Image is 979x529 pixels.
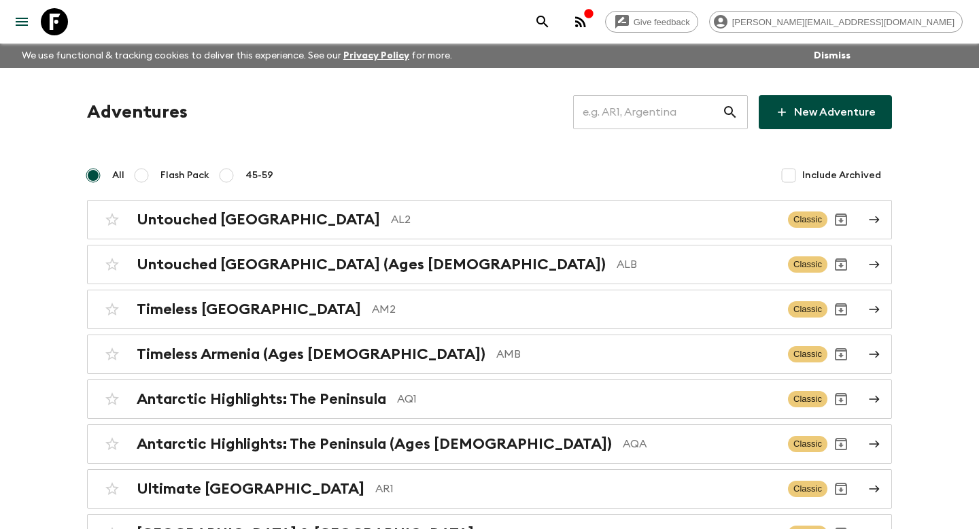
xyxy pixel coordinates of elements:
[137,345,485,363] h2: Timeless Armenia (Ages [DEMOGRAPHIC_DATA])
[759,95,892,129] a: New Adventure
[827,386,855,413] button: Archive
[137,435,612,453] h2: Antarctic Highlights: The Peninsula (Ages [DEMOGRAPHIC_DATA])
[802,169,881,182] span: Include Archived
[8,8,35,35] button: menu
[137,301,361,318] h2: Timeless [GEOGRAPHIC_DATA]
[87,245,892,284] a: Untouched [GEOGRAPHIC_DATA] (Ages [DEMOGRAPHIC_DATA])ALBClassicArchive
[827,475,855,502] button: Archive
[788,436,827,452] span: Classic
[112,169,124,182] span: All
[87,99,188,126] h1: Adventures
[137,211,380,228] h2: Untouched [GEOGRAPHIC_DATA]
[87,469,892,509] a: Ultimate [GEOGRAPHIC_DATA]AR1ClassicArchive
[529,8,556,35] button: search adventures
[617,256,777,273] p: ALB
[16,44,458,68] p: We use functional & tracking cookies to deliver this experience. See our for more.
[160,169,209,182] span: Flash Pack
[343,51,409,61] a: Privacy Policy
[87,335,892,374] a: Timeless Armenia (Ages [DEMOGRAPHIC_DATA])AMBClassicArchive
[87,379,892,419] a: Antarctic Highlights: The PeninsulaAQ1ClassicArchive
[788,346,827,362] span: Classic
[137,256,606,273] h2: Untouched [GEOGRAPHIC_DATA] (Ages [DEMOGRAPHIC_DATA])
[626,17,698,27] span: Give feedback
[827,251,855,278] button: Archive
[827,296,855,323] button: Archive
[810,46,854,65] button: Dismiss
[709,11,963,33] div: [PERSON_NAME][EMAIL_ADDRESS][DOMAIN_NAME]
[573,93,722,131] input: e.g. AR1, Argentina
[397,391,777,407] p: AQ1
[605,11,698,33] a: Give feedback
[87,290,892,329] a: Timeless [GEOGRAPHIC_DATA]AM2ClassicArchive
[245,169,273,182] span: 45-59
[788,256,827,273] span: Classic
[391,211,777,228] p: AL2
[137,480,364,498] h2: Ultimate [GEOGRAPHIC_DATA]
[827,206,855,233] button: Archive
[623,436,777,452] p: AQA
[827,430,855,458] button: Archive
[725,17,962,27] span: [PERSON_NAME][EMAIL_ADDRESS][DOMAIN_NAME]
[375,481,777,497] p: AR1
[137,390,386,408] h2: Antarctic Highlights: The Peninsula
[788,391,827,407] span: Classic
[496,346,777,362] p: AMB
[87,424,892,464] a: Antarctic Highlights: The Peninsula (Ages [DEMOGRAPHIC_DATA])AQAClassicArchive
[372,301,777,318] p: AM2
[87,200,892,239] a: Untouched [GEOGRAPHIC_DATA]AL2ClassicArchive
[788,301,827,318] span: Classic
[827,341,855,368] button: Archive
[788,211,827,228] span: Classic
[788,481,827,497] span: Classic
